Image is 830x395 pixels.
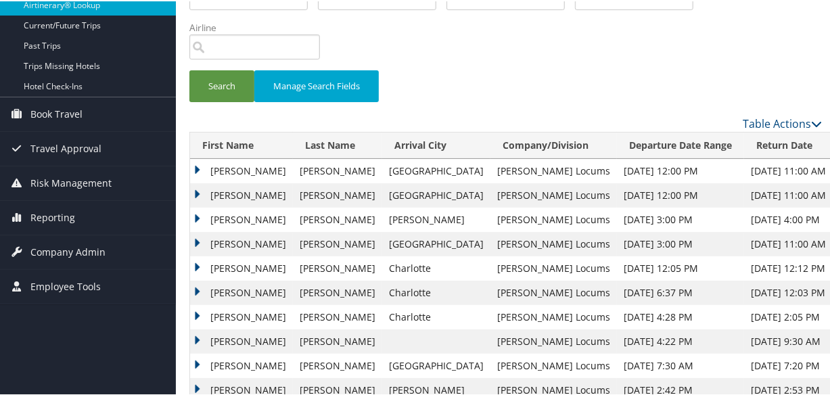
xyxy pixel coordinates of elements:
[254,69,379,101] button: Manage Search Fields
[490,279,617,304] td: [PERSON_NAME] Locums
[30,165,112,199] span: Risk Management
[293,158,382,182] td: [PERSON_NAME]
[190,158,293,182] td: [PERSON_NAME]
[190,182,293,206] td: [PERSON_NAME]
[293,206,382,231] td: [PERSON_NAME]
[382,304,490,328] td: Charlotte
[190,279,293,304] td: [PERSON_NAME]
[30,200,75,233] span: Reporting
[190,304,293,328] td: [PERSON_NAME]
[30,234,106,268] span: Company Admin
[382,255,490,279] td: Charlotte
[382,352,490,377] td: [GEOGRAPHIC_DATA]
[617,352,744,377] td: [DATE] 7:30 AM
[490,304,617,328] td: [PERSON_NAME] Locums
[189,69,254,101] button: Search
[382,182,490,206] td: [GEOGRAPHIC_DATA]
[617,328,744,352] td: [DATE] 4:22 PM
[190,255,293,279] td: [PERSON_NAME]
[743,115,822,130] a: Table Actions
[293,304,382,328] td: [PERSON_NAME]
[293,352,382,377] td: [PERSON_NAME]
[617,206,744,231] td: [DATE] 3:00 PM
[490,328,617,352] td: [PERSON_NAME] Locums
[382,279,490,304] td: Charlotte
[382,131,490,158] th: Arrival City: activate to sort column ascending
[490,255,617,279] td: [PERSON_NAME] Locums
[293,279,382,304] td: [PERSON_NAME]
[490,206,617,231] td: [PERSON_NAME] Locums
[30,96,83,130] span: Book Travel
[490,231,617,255] td: [PERSON_NAME] Locums
[190,328,293,352] td: [PERSON_NAME]
[490,182,617,206] td: [PERSON_NAME] Locums
[190,131,293,158] th: First Name: activate to sort column ascending
[617,131,744,158] th: Departure Date Range: activate to sort column ascending
[190,206,293,231] td: [PERSON_NAME]
[490,131,617,158] th: Company/Division
[30,131,101,164] span: Travel Approval
[190,352,293,377] td: [PERSON_NAME]
[617,182,744,206] td: [DATE] 12:00 PM
[189,20,330,33] label: Airline
[617,304,744,328] td: [DATE] 4:28 PM
[382,206,490,231] td: [PERSON_NAME]
[293,182,382,206] td: [PERSON_NAME]
[617,158,744,182] td: [DATE] 12:00 PM
[293,328,382,352] td: [PERSON_NAME]
[293,255,382,279] td: [PERSON_NAME]
[490,158,617,182] td: [PERSON_NAME] Locums
[293,231,382,255] td: [PERSON_NAME]
[617,279,744,304] td: [DATE] 6:37 PM
[617,255,744,279] td: [DATE] 12:05 PM
[190,231,293,255] td: [PERSON_NAME]
[617,231,744,255] td: [DATE] 3:00 PM
[382,158,490,182] td: [GEOGRAPHIC_DATA]
[30,269,101,302] span: Employee Tools
[490,352,617,377] td: [PERSON_NAME] Locums
[382,231,490,255] td: [GEOGRAPHIC_DATA]
[293,131,382,158] th: Last Name: activate to sort column ascending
